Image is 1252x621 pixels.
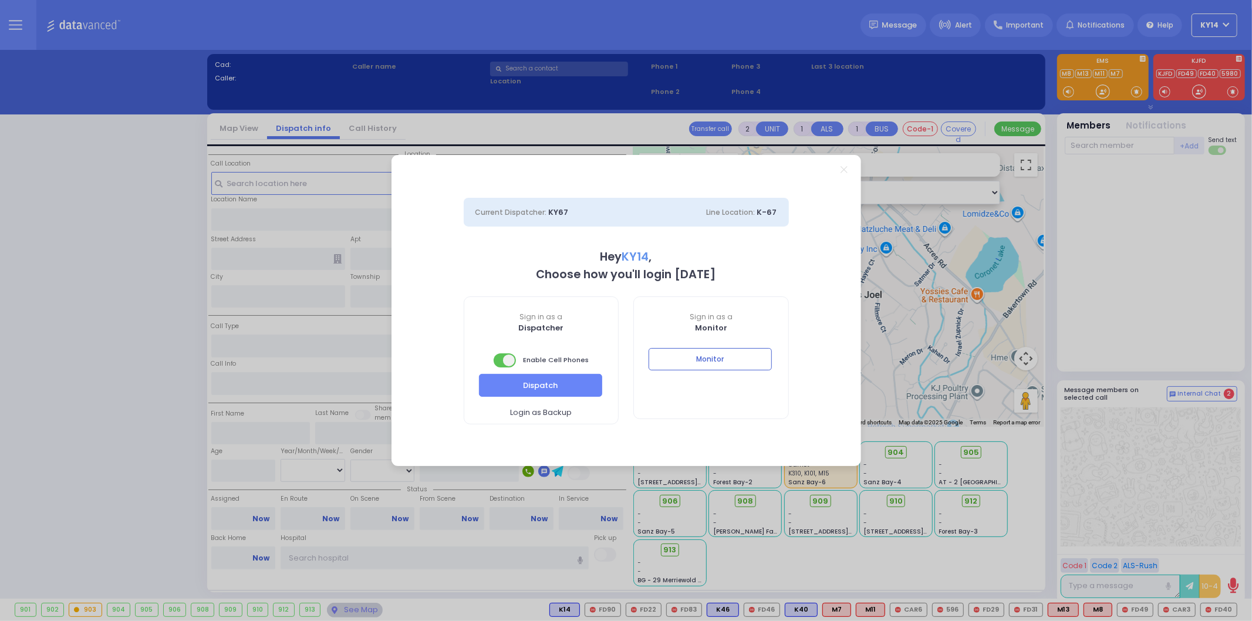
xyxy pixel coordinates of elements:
[707,207,755,217] span: Line Location:
[549,207,569,218] span: KY67
[494,352,589,369] span: Enable Cell Phones
[479,374,602,396] button: Dispatch
[622,249,649,265] span: KY14
[695,322,727,333] b: Monitor
[757,207,777,218] span: K-67
[649,348,772,370] button: Monitor
[464,312,619,322] span: Sign in as a
[841,166,847,173] a: Close
[475,207,547,217] span: Current Dispatcher:
[510,407,572,419] span: Login as Backup
[518,322,563,333] b: Dispatcher
[600,249,652,265] b: Hey ,
[634,312,788,322] span: Sign in as a
[536,266,716,282] b: Choose how you'll login [DATE]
